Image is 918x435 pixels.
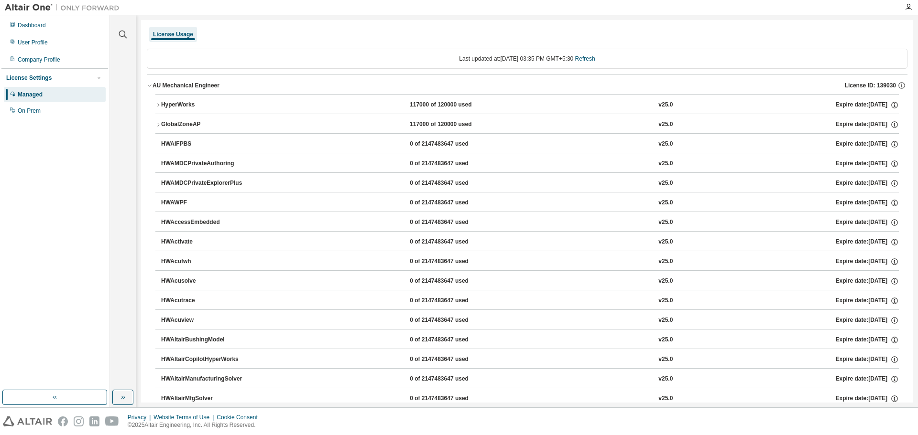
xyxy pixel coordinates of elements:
div: Expire date: [DATE] [836,394,899,403]
div: 0 of 2147483647 used [410,140,496,149]
button: HyperWorks117000 of 120000 usedv25.0Expire date:[DATE] [155,95,899,116]
div: Expire date: [DATE] [836,257,899,266]
div: v25.0 [658,159,673,168]
button: HWAltairMfgSolver0 of 2147483647 usedv25.0Expire date:[DATE] [161,388,899,409]
div: v25.0 [658,101,673,109]
div: HWAcusolve [161,277,247,286]
div: Expire date: [DATE] [836,355,899,364]
div: 0 of 2147483647 used [410,297,496,305]
div: Expire date: [DATE] [836,101,899,109]
button: HWAMDCPrivateExplorerPlus0 of 2147483647 usedv25.0Expire date:[DATE] [161,173,899,194]
div: Website Terms of Use [153,414,217,421]
div: 0 of 2147483647 used [410,179,496,188]
div: v25.0 [658,238,673,246]
div: v25.0 [658,218,673,227]
div: HWAltairBushingModel [161,336,247,344]
img: youtube.svg [105,416,119,426]
button: HWActivate0 of 2147483647 usedv25.0Expire date:[DATE] [161,232,899,253]
div: Expire date: [DATE] [836,218,899,227]
div: v25.0 [658,257,673,266]
div: HWAcuview [161,316,247,325]
div: Expire date: [DATE] [836,316,899,325]
div: Expire date: [DATE] [836,120,899,129]
div: GlobalZoneAP [161,120,247,129]
div: 0 of 2147483647 used [410,336,496,344]
div: Expire date: [DATE] [836,375,899,383]
div: License Usage [153,31,193,38]
div: v25.0 [658,120,673,129]
button: HWAltairManufacturingSolver0 of 2147483647 usedv25.0Expire date:[DATE] [161,369,899,390]
div: v25.0 [658,199,673,207]
div: Last updated at: [DATE] 03:35 PM GMT+5:30 [147,49,907,69]
div: v25.0 [658,179,673,188]
div: Privacy [128,414,153,421]
button: HWAltairBushingModel0 of 2147483647 usedv25.0Expire date:[DATE] [161,329,899,350]
div: v25.0 [658,355,673,364]
div: 117000 of 120000 used [410,101,496,109]
div: HWAMDCPrivateExplorerPlus [161,179,247,188]
button: HWAWPF0 of 2147483647 usedv25.0Expire date:[DATE] [161,192,899,213]
button: HWAccessEmbedded0 of 2147483647 usedv25.0Expire date:[DATE] [161,212,899,233]
div: 0 of 2147483647 used [410,218,496,227]
div: v25.0 [658,140,673,149]
div: 0 of 2147483647 used [410,394,496,403]
div: 0 of 2147483647 used [410,375,496,383]
div: Expire date: [DATE] [836,179,899,188]
div: AU Mechanical Engineer [153,82,219,89]
div: License Settings [6,74,52,82]
div: Company Profile [18,56,60,64]
div: Expire date: [DATE] [836,159,899,168]
div: 0 of 2147483647 used [410,199,496,207]
div: HyperWorks [161,101,247,109]
div: On Prem [18,107,41,115]
button: HWAIFPBS0 of 2147483647 usedv25.0Expire date:[DATE] [161,134,899,155]
button: HWAcufwh0 of 2147483647 usedv25.0Expire date:[DATE] [161,251,899,272]
div: HWAltairCopilotHyperWorks [161,355,247,364]
div: 0 of 2147483647 used [410,159,496,168]
div: Expire date: [DATE] [836,140,899,149]
img: linkedin.svg [89,416,99,426]
button: AU Mechanical EngineerLicense ID: 139030 [147,75,907,96]
div: HWAltairMfgSolver [161,394,247,403]
div: v25.0 [658,316,673,325]
div: Dashboard [18,21,46,29]
div: v25.0 [658,375,673,383]
div: 0 of 2147483647 used [410,238,496,246]
div: HWAcutrace [161,297,247,305]
img: facebook.svg [58,416,68,426]
div: Managed [18,91,43,98]
div: v25.0 [658,277,673,286]
div: HWAIFPBS [161,140,247,149]
div: v25.0 [658,394,673,403]
button: HWAMDCPrivateAuthoring0 of 2147483647 usedv25.0Expire date:[DATE] [161,153,899,174]
img: altair_logo.svg [3,416,52,426]
img: Altair One [5,3,124,12]
img: instagram.svg [74,416,84,426]
div: Expire date: [DATE] [836,199,899,207]
p: © 2025 Altair Engineering, Inc. All Rights Reserved. [128,421,263,429]
div: Expire date: [DATE] [836,277,899,286]
div: 117000 of 120000 used [410,120,496,129]
a: Refresh [575,55,595,62]
div: HWAMDCPrivateAuthoring [161,159,247,168]
button: HWAcusolve0 of 2147483647 usedv25.0Expire date:[DATE] [161,271,899,292]
div: v25.0 [658,336,673,344]
div: 0 of 2147483647 used [410,355,496,364]
span: License ID: 139030 [845,82,896,89]
div: Expire date: [DATE] [836,336,899,344]
div: v25.0 [658,297,673,305]
div: HWActivate [161,238,247,246]
div: User Profile [18,39,48,46]
div: 0 of 2147483647 used [410,277,496,286]
button: HWAltairCopilotHyperWorks0 of 2147483647 usedv25.0Expire date:[DATE] [161,349,899,370]
div: 0 of 2147483647 used [410,257,496,266]
button: HWAcutrace0 of 2147483647 usedv25.0Expire date:[DATE] [161,290,899,311]
div: HWAccessEmbedded [161,218,247,227]
div: 0 of 2147483647 used [410,316,496,325]
button: GlobalZoneAP117000 of 120000 usedv25.0Expire date:[DATE] [155,114,899,135]
button: HWAcuview0 of 2147483647 usedv25.0Expire date:[DATE] [161,310,899,331]
div: HWAcufwh [161,257,247,266]
div: HWAltairManufacturingSolver [161,375,247,383]
div: Expire date: [DATE] [836,238,899,246]
div: Cookie Consent [217,414,263,421]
